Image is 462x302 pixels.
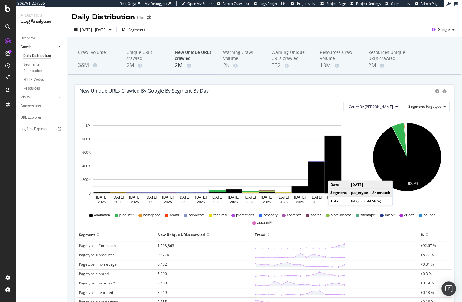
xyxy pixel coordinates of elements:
span: [DATE] - [DATE] [80,27,107,32]
span: Pagetype = featured [79,290,113,295]
div: Ulta [137,15,145,21]
span: services/* [188,213,204,218]
span: brand [170,213,179,218]
span: 3,219 [158,290,167,295]
text: [DATE] [96,195,108,199]
svg: A chart. [364,116,450,207]
div: New Unique URLs crawled by google by Segment by Day [80,88,209,94]
span: Google [438,27,450,32]
div: Crawls [21,44,31,50]
td: [DATE] [349,181,393,189]
div: Crawl Volume [78,49,117,61]
div: 38M [78,61,117,69]
span: featured [213,213,227,218]
a: Open in dev [385,1,410,6]
span: content/* [287,213,301,218]
div: URL Explorer [21,114,41,121]
td: Segment [328,189,349,197]
a: Logfiles Explorer [21,126,63,132]
div: 2M [368,61,407,69]
text: 2025 [246,200,255,204]
text: 2025 [296,200,304,204]
span: 3,400 [158,281,167,286]
a: Overview [21,35,63,41]
span: Segments [128,27,145,32]
div: Resources Crawl Volume [320,49,359,61]
div: circle-info [435,89,439,93]
div: Warning Unique URLs crawled [272,49,310,61]
a: Open Viz Editor [181,1,212,6]
td: Date [328,181,349,189]
text: [DATE] [278,195,289,199]
span: sitemap/* [360,213,376,218]
text: 2025 [164,200,172,204]
span: category [264,213,278,218]
text: 2025 [230,200,238,204]
button: [DATE] - [DATE] [72,25,114,34]
text: 2025 [213,200,222,204]
div: Viz Debugger: [145,1,167,6]
span: Logs Projects List [259,1,287,6]
div: Daily Distribution [72,12,135,22]
span: Admin Crawl List [223,1,249,6]
text: 2025 [197,200,205,204]
text: 2025 [98,200,106,204]
text: [DATE] [311,195,322,199]
a: URL Explorer [21,114,63,121]
button: Segments [119,25,148,34]
div: Daily Distribution [23,53,51,59]
div: 2K [223,61,262,69]
span: 1,593,863 [158,243,174,248]
span: #nomatch [94,213,110,218]
text: [DATE] [261,195,273,199]
a: Logs Projects List [254,1,287,6]
span: Projects List [297,1,316,6]
text: 1M [86,123,91,128]
span: search [311,213,321,218]
span: +0.3 % [421,271,432,276]
div: 13M [320,61,359,69]
span: Pagetype = services/* [79,281,116,286]
text: [DATE] [146,195,157,199]
div: arrow-right-arrow-left [147,16,151,20]
div: 552 [272,61,310,69]
a: Project Settings [350,1,381,6]
div: HTTP Codes [23,77,44,83]
a: Admin Page [415,1,439,6]
div: % [421,230,424,239]
span: Segment [408,104,425,109]
div: New Unique URLs crawled [158,230,205,239]
svg: A chart. [80,116,355,207]
span: Pagetype [426,104,442,109]
td: pagetype = #nomatch [349,189,393,197]
div: Trend [255,230,265,239]
span: homepage [143,213,161,218]
text: 2025 [263,200,271,204]
div: Conversions [21,103,41,109]
button: Google [430,25,457,34]
text: [DATE] [195,195,207,199]
text: 2025 [312,200,320,204]
span: Open in dev [391,1,410,6]
div: Visits [21,94,30,100]
div: 2M [175,61,213,69]
span: Count By Day [349,104,393,109]
text: [DATE] [228,195,240,199]
span: Project Settings [356,1,381,6]
a: Project Page [320,1,346,6]
a: Resources [23,85,63,92]
span: misc/* [385,213,395,218]
a: Segments Distribution [23,61,63,74]
div: Segment [79,230,95,239]
div: 2M [126,61,165,69]
span: Open Viz Editor [187,1,212,6]
td: 843,630 (99.58 %) [349,197,393,205]
span: +0.18 % [421,290,434,295]
a: Visits [21,94,57,100]
span: +92.67 % [421,243,436,248]
div: ReadOnly: [120,1,136,6]
text: 600K [82,151,91,155]
div: Unique URLs crawled [126,49,165,61]
text: [DATE] [245,195,256,199]
text: 2025 [180,200,188,204]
